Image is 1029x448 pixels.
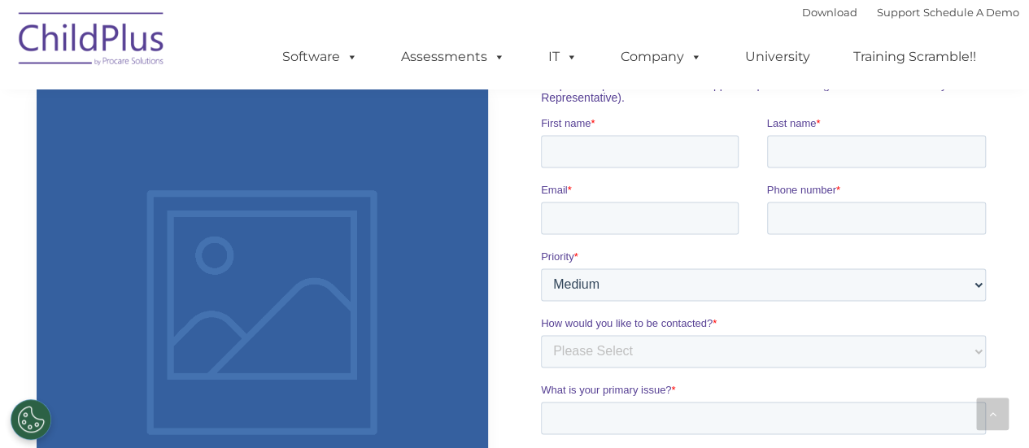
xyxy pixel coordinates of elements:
a: Assessments [385,41,521,73]
a: University [729,41,826,73]
font: | [802,6,1019,19]
a: Software [266,41,374,73]
a: IT [532,41,594,73]
a: Support [877,6,920,19]
a: Download [802,6,857,19]
img: ChildPlus by Procare Solutions [11,1,173,82]
a: Schedule A Demo [923,6,1019,19]
a: Company [604,41,718,73]
a: Training Scramble!! [837,41,992,73]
